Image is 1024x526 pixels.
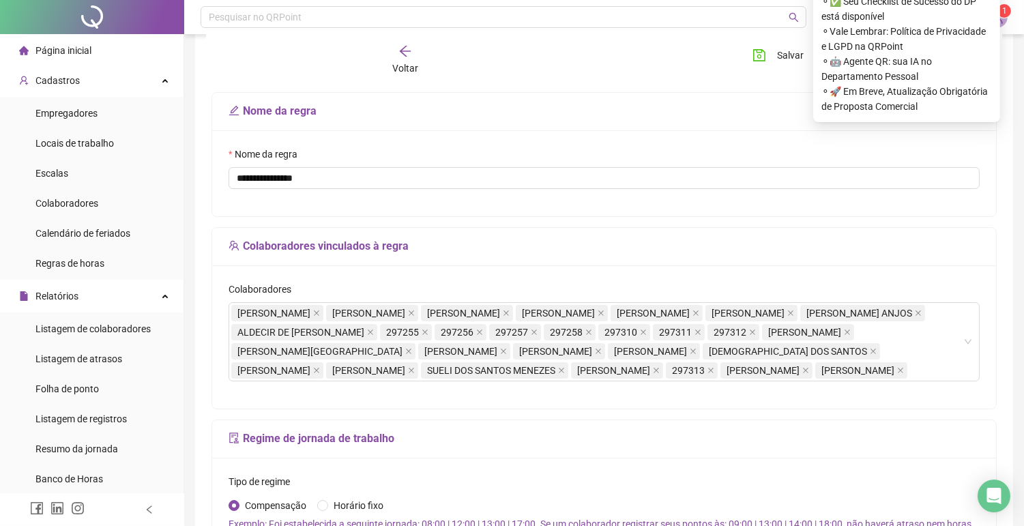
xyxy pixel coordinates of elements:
[870,348,877,355] span: close
[50,501,64,515] span: linkedin
[35,75,80,86] span: Cadastros
[577,363,650,378] span: [PERSON_NAME]
[800,305,925,321] span: JOELMA SOUSA ANJOS
[231,343,415,360] span: JOSEFA BISPO SANTANA LISBOA
[229,474,299,489] label: Tipo de regime
[544,324,596,340] span: 297258
[513,343,605,360] span: ISAIAS SANTOS NASCIMENTO
[692,310,699,317] span: close
[762,324,854,340] span: JESSICA MARIA DA SILVA SANTOS
[35,413,127,424] span: Listagem de registros
[332,306,405,321] span: [PERSON_NAME]
[35,168,68,179] span: Escalas
[35,383,99,394] span: Folha de ponto
[821,363,894,378] span: [PERSON_NAME]
[611,305,703,321] span: SUELLANNY PEREIRA RAMOS
[659,325,692,340] span: 297311
[326,362,418,379] span: LUCAS MANOEL SANTOS ANDRADE
[712,306,785,321] span: [PERSON_NAME]
[35,138,114,149] span: Locais de trabalho
[694,329,701,336] span: close
[71,501,85,515] span: instagram
[19,46,29,55] span: home
[421,305,513,321] span: WILLYNARA MAYARA MACIEL DE SOUZA
[519,344,592,359] span: [PERSON_NAME]
[239,498,312,513] span: Compensação
[585,329,592,336] span: close
[720,362,813,379] span: GERSON KELLY GOMES SANTOS
[427,363,555,378] span: SUELI DOS SANTOS MENEZES
[727,363,800,378] span: [PERSON_NAME]
[231,305,323,321] span: FABIOLA FIRMO DE OLIVEIRA SANTOS
[367,329,374,336] span: close
[787,310,794,317] span: close
[19,291,29,301] span: file
[398,44,412,58] span: arrow-left
[705,305,798,321] span: IZABELIENE DE ANDRADE NASCIMENTO
[666,362,718,379] span: 297313
[707,324,759,340] span: 297312
[653,324,705,340] span: 297311
[690,348,697,355] span: close
[522,306,595,321] span: [PERSON_NAME]
[229,147,306,162] label: Nome da regra
[19,76,29,85] span: user-add
[653,367,660,374] span: close
[237,325,364,340] span: ALDECIR DE [PERSON_NAME]
[571,362,663,379] span: ANALU CARDOSO DIAS
[749,329,756,336] span: close
[328,498,389,513] span: Horário fixo
[802,367,809,374] span: close
[380,324,432,340] span: 297255
[422,329,428,336] span: close
[595,348,602,355] span: close
[35,473,103,484] span: Banco de Horas
[489,324,541,340] span: 297257
[405,348,412,355] span: close
[672,363,705,378] span: 297313
[35,353,122,364] span: Listagem de atrasos
[237,306,310,321] span: [PERSON_NAME]
[229,103,980,119] h5: Nome da regra
[229,238,980,254] h5: Colaboradores vinculados à regra
[821,84,992,114] span: ⚬ 🚀 Em Breve, Atualização Obrigatória de Proposta Comercial
[229,105,239,116] span: edit
[709,344,867,359] span: [DEMOGRAPHIC_DATA] DOS SANTOS
[608,343,700,360] span: PRISCILLA EDUARDA DOS SANTOS
[229,167,980,189] input: Nome da regra
[435,324,486,340] span: 297256
[35,198,98,209] span: Colaboradores
[714,325,746,340] span: 297312
[229,282,300,297] label: Colaboradores
[915,310,922,317] span: close
[531,329,538,336] span: close
[418,343,510,360] span: ANA LARA GOMES DOS SANTOS
[229,430,980,447] h5: Regime de jornada de trabalho
[768,325,841,340] span: [PERSON_NAME]
[386,325,419,340] span: 297255
[35,228,130,239] span: Calendário de feriados
[500,348,507,355] span: close
[35,443,118,454] span: Resumo da jornada
[35,108,98,119] span: Empregadores
[617,306,690,321] span: [PERSON_NAME]
[408,367,415,374] span: close
[229,240,239,251] span: team
[427,306,500,321] span: [PERSON_NAME]
[742,44,814,66] button: Salvar
[1002,6,1007,16] span: 1
[231,324,377,340] span: ALDECIR DE ASSIS ARAUJO
[598,324,650,340] span: 297310
[229,433,239,443] span: audit
[313,367,320,374] span: close
[35,323,151,334] span: Listagem de colaboradores
[897,367,904,374] span: close
[978,480,1010,512] div: Open Intercom Messenger
[332,363,405,378] span: [PERSON_NAME]
[558,367,565,374] span: close
[752,48,766,62] span: save
[821,54,992,84] span: ⚬ 🤖 Agente QR: sua IA no Departamento Pessoal
[145,505,154,514] span: left
[424,344,497,359] span: [PERSON_NAME]
[997,4,1011,18] sup: Atualize o seu contato no menu Meus Dados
